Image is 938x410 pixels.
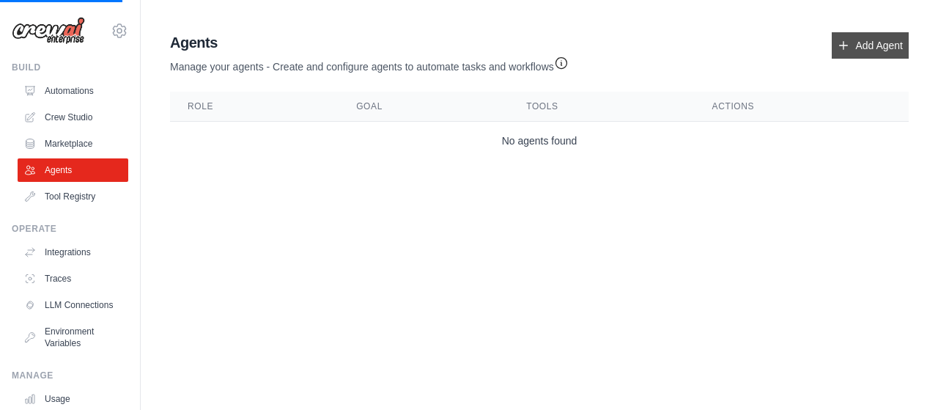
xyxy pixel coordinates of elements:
td: No agents found [170,122,909,161]
a: Crew Studio [18,106,128,129]
a: Marketplace [18,132,128,155]
th: Tools [509,92,694,122]
div: Operate [12,223,128,235]
img: Logo [12,17,85,45]
a: Traces [18,267,128,290]
h2: Agents [170,32,569,53]
p: Manage your agents - Create and configure agents to automate tasks and workflows [170,53,569,74]
a: Environment Variables [18,320,128,355]
a: Integrations [18,241,128,264]
th: Role [170,92,339,122]
a: LLM Connections [18,293,128,317]
th: Goal [339,92,509,122]
a: Tool Registry [18,185,128,208]
a: Automations [18,79,128,103]
div: Build [12,62,128,73]
div: Manage [12,370,128,381]
a: Agents [18,158,128,182]
a: Add Agent [832,32,909,59]
th: Actions [695,92,909,122]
